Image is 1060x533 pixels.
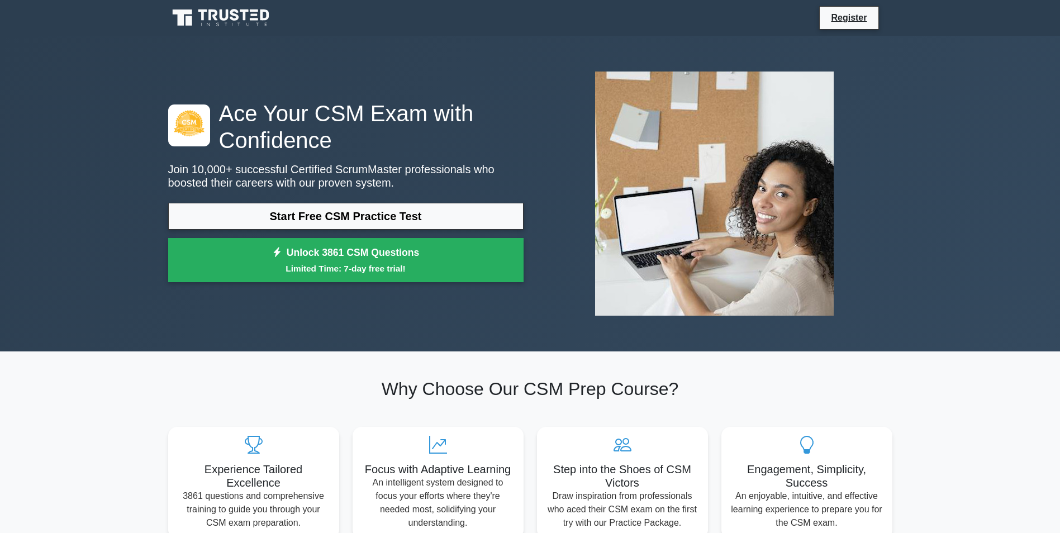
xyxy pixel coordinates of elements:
[168,378,892,399] h2: Why Choose Our CSM Prep Course?
[730,463,883,489] h5: Engagement, Simplicity, Success
[168,100,524,154] h1: Ace Your CSM Exam with Confidence
[182,262,510,275] small: Limited Time: 7-day free trial!
[177,489,330,530] p: 3861 questions and comprehensive training to guide you through your CSM exam preparation.
[168,203,524,230] a: Start Free CSM Practice Test
[168,163,524,189] p: Join 10,000+ successful Certified ScrumMaster professionals who boosted their careers with our pr...
[546,489,699,530] p: Draw inspiration from professionals who aced their CSM exam on the first try with our Practice Pa...
[177,463,330,489] h5: Experience Tailored Excellence
[546,463,699,489] h5: Step into the Shoes of CSM Victors
[824,11,873,25] a: Register
[730,489,883,530] p: An enjoyable, intuitive, and effective learning experience to prepare you for the CSM exam.
[168,238,524,283] a: Unlock 3861 CSM QuestionsLimited Time: 7-day free trial!
[362,463,515,476] h5: Focus with Adaptive Learning
[362,476,515,530] p: An intelligent system designed to focus your efforts where they're needed most, solidifying your ...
